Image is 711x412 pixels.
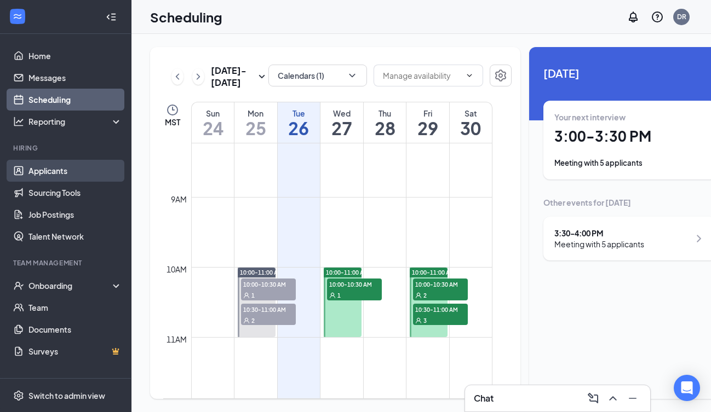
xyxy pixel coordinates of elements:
[243,292,250,299] svg: User
[169,193,189,205] div: 9am
[13,280,24,291] svg: UserCheck
[255,70,268,83] svg: SmallChevronDown
[554,239,644,249] div: Meeting with 5 applicants
[347,70,358,81] svg: ChevronDown
[240,269,283,276] span: 10:00-11:00 AM
[164,333,189,345] div: 11am
[150,8,222,26] h1: Scheduling
[241,278,296,289] span: 10:00-10:30 AM
[450,108,492,119] div: Sat
[192,68,204,85] button: ChevronRight
[241,304,296,315] span: 10:30-11:00 AM
[164,263,189,275] div: 10am
[494,69,507,82] svg: Settings
[13,116,24,127] svg: Analysis
[329,292,336,299] svg: User
[12,11,23,22] svg: WorkstreamLogo
[413,278,468,289] span: 10:00-10:30 AM
[554,228,644,239] div: 3:30 - 4:00 PM
[327,278,382,289] span: 10:00-10:30 AM
[278,108,320,119] div: Tue
[624,390,641,407] button: Minimize
[450,119,492,137] h1: 30
[28,340,122,362] a: SurveysCrown
[171,68,184,85] button: ChevronLeft
[423,292,427,299] span: 2
[192,108,234,119] div: Sun
[554,158,706,169] div: Meeting with 5 applicants
[28,89,122,111] a: Scheduling
[166,103,179,117] svg: Clock
[415,317,422,324] svg: User
[28,67,122,89] a: Messages
[320,102,363,143] a: August 27, 2025
[406,108,449,119] div: Fri
[413,304,468,315] span: 10:30-11:00 AM
[364,102,406,143] a: August 28, 2025
[383,69,461,82] input: Manage availability
[278,102,320,143] a: August 26, 2025
[268,65,367,86] button: Calendars (1)ChevronDown
[234,119,277,137] h1: 25
[106,11,117,22] svg: Collapse
[28,390,105,401] div: Switch to admin view
[450,102,492,143] a: August 30, 2025
[28,182,122,204] a: Sourcing Tools
[364,119,406,137] h1: 28
[606,392,620,405] svg: ChevronUp
[251,317,255,324] span: 2
[587,392,600,405] svg: ComposeMessage
[412,269,455,276] span: 10:00-11:00 AM
[13,390,24,401] svg: Settings
[320,119,363,137] h1: 27
[172,70,183,83] svg: ChevronLeft
[165,117,180,127] span: MST
[13,258,120,268] div: Team Management
[278,119,320,137] h1: 26
[28,297,122,318] a: Team
[584,390,602,407] button: ComposeMessage
[28,160,122,182] a: Applicants
[554,112,706,123] div: Your next interview
[192,119,234,137] h1: 24
[651,10,664,24] svg: QuestionInfo
[364,108,406,119] div: Thu
[243,317,250,324] svg: User
[28,204,122,225] a: Job Postings
[28,225,122,247] a: Talent Network
[28,318,122,340] a: Documents
[406,119,449,137] h1: 29
[554,127,706,146] h1: 3:00 - 3:30 PM
[192,102,234,143] a: August 24, 2025
[474,392,494,404] h3: Chat
[251,292,255,299] span: 1
[423,317,427,324] span: 3
[415,292,422,299] svg: User
[337,292,341,299] span: 1
[28,280,113,291] div: Onboarding
[234,108,277,119] div: Mon
[320,108,363,119] div: Wed
[490,65,512,86] button: Settings
[13,143,120,153] div: Hiring
[193,70,204,83] svg: ChevronRight
[326,269,369,276] span: 10:00-11:00 AM
[604,390,622,407] button: ChevronUp
[677,12,686,21] div: DR
[28,116,123,127] div: Reporting
[627,10,640,24] svg: Notifications
[211,65,255,89] h3: [DATE] - [DATE]
[234,102,277,143] a: August 25, 2025
[490,65,512,89] a: Settings
[406,102,449,143] a: August 29, 2025
[692,232,706,245] svg: ChevronRight
[626,392,639,405] svg: Minimize
[465,71,474,80] svg: ChevronDown
[674,375,700,401] div: Open Intercom Messenger
[28,45,122,67] a: Home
